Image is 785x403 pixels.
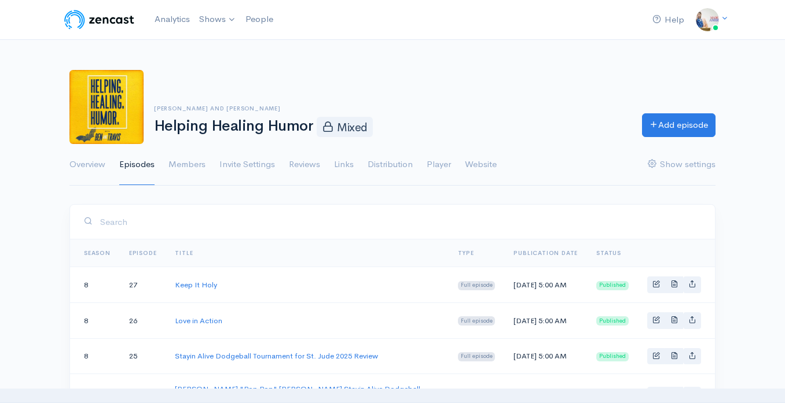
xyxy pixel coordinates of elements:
div: Basic example [647,312,701,329]
h1: Helping Healing Humor [154,117,628,136]
a: Distribution [368,144,413,186]
span: Status [596,249,621,257]
td: 8 [70,302,120,338]
a: Episode [129,249,157,257]
td: [DATE] 5:00 AM [504,267,587,303]
iframe: gist-messenger-bubble-iframe [746,364,773,391]
span: Full episode [458,316,496,326]
div: Basic example [647,276,701,293]
a: Overview [69,144,105,186]
td: 25 [120,338,166,374]
a: Analytics [150,7,195,32]
a: Episodes [119,144,155,186]
img: ZenCast Logo [63,8,136,31]
a: People [241,7,278,32]
a: Members [168,144,206,186]
span: Published [596,352,629,361]
div: Basic example [647,348,701,365]
a: Keep It Holy [175,280,217,290]
a: Love in Action [175,316,222,326]
td: [DATE] 5:00 AM [504,302,587,338]
a: Show settings [648,144,716,186]
td: [DATE] 5:00 AM [504,338,587,374]
a: Stayin Alive Dodgeball Tournament for St. Jude 2025 Review [175,351,378,361]
a: Title [175,249,193,257]
h6: [PERSON_NAME] and [PERSON_NAME] [154,105,628,112]
span: Published [596,316,629,326]
span: Published [596,281,629,290]
a: Player [427,144,451,186]
td: 8 [70,267,120,303]
a: Shows [195,7,241,32]
a: Invite Settings [219,144,275,186]
a: Help [648,8,689,32]
input: Search [100,210,701,234]
a: Type [458,249,474,257]
a: Add episode [642,113,716,137]
span: Full episode [458,352,496,361]
span: Mixed [317,117,373,136]
img: ... [696,8,719,31]
td: 8 [70,338,120,374]
a: Links [334,144,354,186]
a: Publication date [513,249,578,257]
a: Reviews [289,144,320,186]
a: Website [465,144,497,186]
a: Season [84,249,111,257]
td: 27 [120,267,166,303]
span: Full episode [458,281,496,290]
td: 26 [120,302,166,338]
